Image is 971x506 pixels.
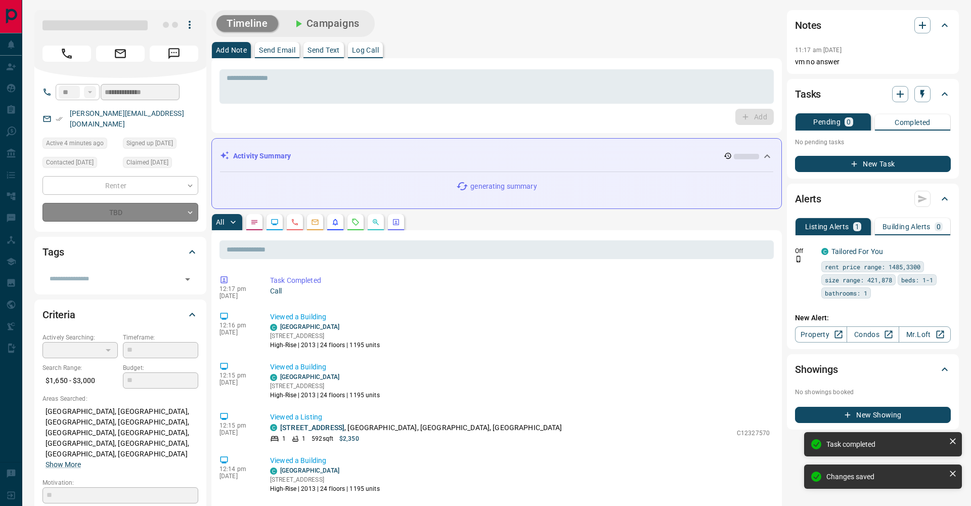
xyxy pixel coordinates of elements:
[795,135,951,150] p: No pending tasks
[42,240,198,264] div: Tags
[855,223,859,230] p: 1
[270,475,380,484] p: [STREET_ADDRESS]
[307,47,340,54] p: Send Text
[826,440,945,448] div: Task completed
[270,391,380,400] p: High-Rise | 2013 | 24 floors | 1195 units
[123,333,198,342] p: Timeframe:
[280,423,562,433] p: , [GEOGRAPHIC_DATA], [GEOGRAPHIC_DATA], [GEOGRAPHIC_DATA]
[899,326,951,343] a: Mr.Loft
[96,46,145,62] span: Email
[280,373,339,381] a: [GEOGRAPHIC_DATA]
[220,147,773,165] div: Activity Summary
[937,223,941,230] p: 0
[821,248,828,255] div: condos.ca
[42,157,118,171] div: Fri Jul 12 2024
[270,374,277,381] div: condos.ca
[311,218,319,226] svg: Emails
[737,429,770,438] p: C12327570
[219,429,255,436] p: [DATE]
[46,459,81,470] button: Show More
[216,15,278,32] button: Timeline
[291,218,299,226] svg: Calls
[270,424,277,431] div: condos.ca
[270,468,277,475] div: condos.ca
[280,424,344,432] a: [STREET_ADDRESS]
[339,434,359,443] p: $2,350
[150,46,198,62] span: Message
[882,223,931,230] p: Building Alerts
[46,157,94,167] span: Contacted [DATE]
[270,455,770,466] p: Viewed a Building
[270,412,770,423] p: Viewed a Listing
[270,382,380,391] p: [STREET_ADDRESS]
[219,372,255,379] p: 12:15 pm
[42,46,91,62] span: Call
[795,17,821,33] h2: Notes
[42,303,198,327] div: Criteria
[795,388,951,397] p: No showings booked
[270,286,770,297] p: Call
[42,138,118,152] div: Mon Aug 18 2025
[825,288,867,298] span: bathrooms: 1
[847,118,851,125] p: 0
[795,191,821,207] h2: Alerts
[312,434,333,443] p: 592 sqft
[901,275,933,285] span: beds: 1-1
[282,15,370,32] button: Campaigns
[831,247,883,256] a: Tailored For You
[795,187,951,211] div: Alerts
[795,86,821,102] h2: Tasks
[219,466,255,473] p: 12:14 pm
[216,47,247,54] p: Add Note
[826,473,945,481] div: Changes saved
[219,292,255,300] p: [DATE]
[270,324,277,331] div: condos.ca
[270,275,770,286] p: Task Completed
[470,181,537,192] p: generating summary
[795,156,951,172] button: New Task
[795,13,951,37] div: Notes
[813,118,841,125] p: Pending
[219,285,255,292] p: 12:17 pm
[42,372,118,389] p: $1,650 - $3,000
[70,109,184,128] a: [PERSON_NAME][EMAIL_ADDRESS][DOMAIN_NAME]
[126,138,173,148] span: Signed up [DATE]
[795,313,951,323] p: New Alert:
[270,484,380,493] p: High-Rise | 2013 | 24 floors | 1195 units
[219,422,255,429] p: 12:15 pm
[795,361,838,377] h2: Showings
[825,262,920,272] span: rent price range: 1485,3300
[271,218,279,226] svg: Lead Browsing Activity
[233,151,291,161] p: Activity Summary
[42,394,198,403] p: Areas Searched:
[42,403,198,473] p: [GEOGRAPHIC_DATA], [GEOGRAPHIC_DATA], [GEOGRAPHIC_DATA], [GEOGRAPHIC_DATA], [GEOGRAPHIC_DATA], [G...
[181,272,195,286] button: Open
[825,275,892,285] span: size range: 421,878
[42,478,198,487] p: Motivation:
[250,218,258,226] svg: Notes
[46,138,104,148] span: Active 4 minutes ago
[42,176,198,195] div: Renter
[280,467,339,474] a: [GEOGRAPHIC_DATA]
[259,47,295,54] p: Send Email
[219,473,255,480] p: [DATE]
[795,57,951,67] p: vm no answer
[795,82,951,106] div: Tasks
[216,219,224,226] p: All
[847,326,899,343] a: Condos
[270,312,770,322] p: Viewed a Building
[895,119,931,126] p: Completed
[282,434,286,443] p: 1
[42,363,118,372] p: Search Range:
[280,323,339,330] a: [GEOGRAPHIC_DATA]
[123,157,198,171] div: Fri Jul 12 2024
[805,223,849,230] p: Listing Alerts
[351,218,360,226] svg: Requests
[352,47,379,54] p: Log Call
[42,203,198,222] div: TBD
[795,246,815,256] p: Off
[392,218,400,226] svg: Agent Actions
[795,256,802,263] svg: Push Notification Only
[372,218,380,226] svg: Opportunities
[270,362,770,372] p: Viewed a Building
